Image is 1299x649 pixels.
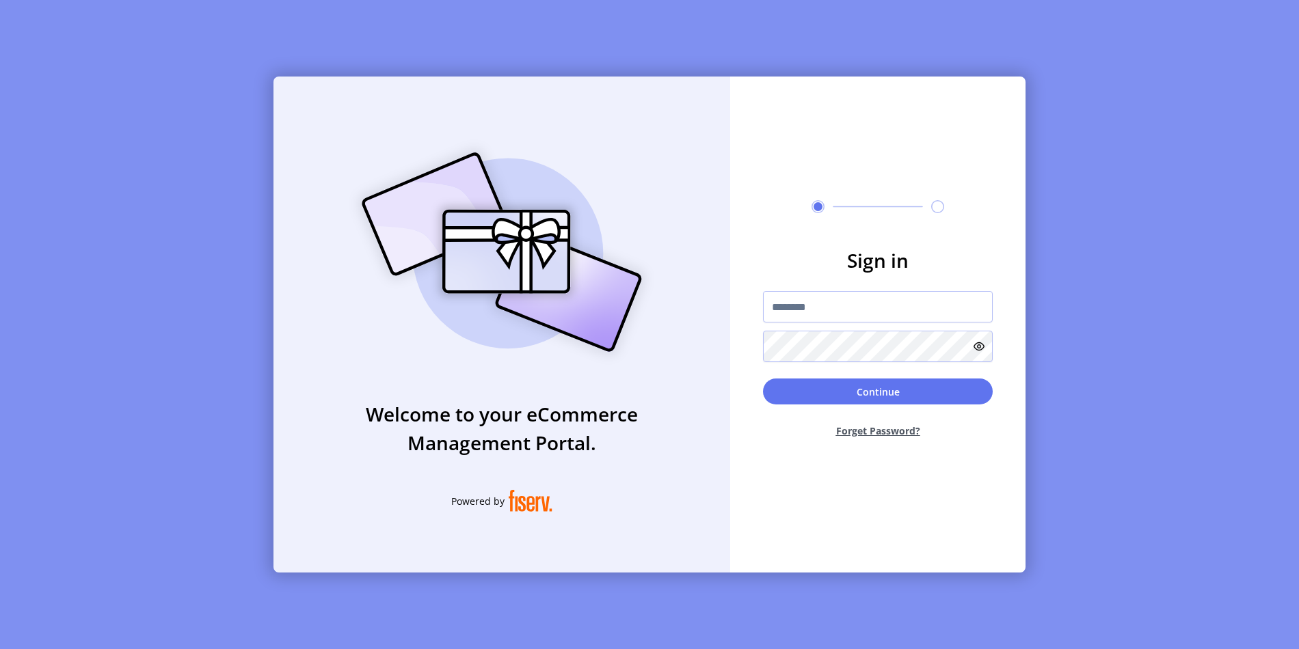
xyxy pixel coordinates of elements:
[763,413,993,449] button: Forget Password?
[763,378,993,404] button: Continue
[451,494,505,508] span: Powered by
[341,137,662,367] img: card_Illustration.svg
[763,246,993,275] h3: Sign in
[273,400,730,457] h3: Welcome to your eCommerce Management Portal.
